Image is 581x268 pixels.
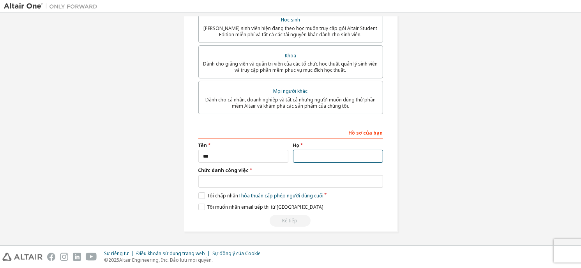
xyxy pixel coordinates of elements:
font: Học sinh [281,16,300,23]
div: Read and acccept EULA to continue [198,215,383,227]
font: Mọi người khác [274,88,308,94]
img: altair_logo.svg [2,253,42,261]
font: © [104,257,108,263]
font: Altair Engineering, Inc. Bảo lưu mọi quyền. [119,257,213,263]
img: Altair One [4,2,101,10]
font: Hồ sơ của bạn [349,130,383,136]
img: instagram.svg [60,253,68,261]
font: Dành cho giảng viên và quản trị viên của các tổ chức học thuật quản lý sinh viên và truy cập phần... [203,60,378,73]
font: Điều khoản sử dụng trang web [136,250,205,257]
font: Sự riêng tư [104,250,129,257]
font: Sự đồng ý của Cookie [212,250,261,257]
font: Khoa [285,52,296,59]
img: facebook.svg [47,253,55,261]
font: Tôi chấp nhận [207,192,238,199]
img: linkedin.svg [73,253,81,261]
font: Tên [198,142,207,149]
font: Chức danh công việc [198,167,249,174]
font: Tôi muốn nhận email tiếp thị từ [GEOGRAPHIC_DATA] [207,204,323,210]
font: 2025 [108,257,119,263]
img: youtube.svg [86,253,97,261]
font: Họ [293,142,300,149]
font: Dành cho cá nhân, doanh nghiệp và tất cả những người muốn dùng thử phần mềm Altair và khám phá cá... [205,96,376,109]
font: Thỏa thuận cấp phép người dùng cuối [238,192,323,199]
font: [PERSON_NAME] sinh viên hiện đang theo học muốn truy cập gói Altair Student Edition miễn phí và t... [204,25,378,38]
